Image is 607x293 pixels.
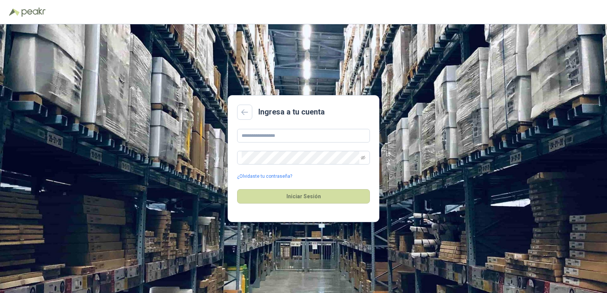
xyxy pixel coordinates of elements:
h2: Ingresa a tu cuenta [258,106,325,118]
button: Iniciar Sesión [237,189,370,204]
img: Peakr [21,8,46,17]
a: ¿Olvidaste tu contraseña? [237,173,292,180]
img: Logo [9,8,20,16]
span: eye-invisible [361,155,365,160]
